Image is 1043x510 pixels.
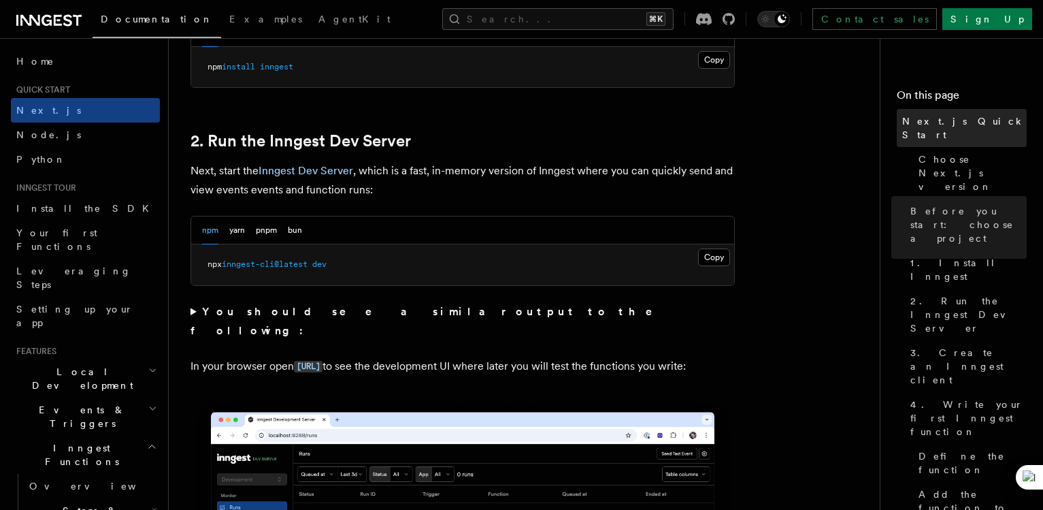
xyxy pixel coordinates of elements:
[256,217,277,244] button: pnpm
[11,360,160,398] button: Local Development
[11,147,160,172] a: Python
[11,398,160,436] button: Events & Triggers
[191,161,735,200] p: Next, start the , which is a fast, in-memory version of Inngest where you can quickly send and vi...
[918,153,1027,193] span: Choose Next.js version
[101,14,213,25] span: Documentation
[222,259,308,269] span: inngest-cli@latest
[16,105,81,116] span: Next.js
[905,392,1027,444] a: 4. Write your first Inngest function
[11,441,147,468] span: Inngest Functions
[16,266,131,290] span: Leveraging Steps
[294,360,322,372] a: [URL]
[442,8,674,30] button: Search...⌘K
[310,4,399,37] a: AgentKit
[202,217,218,244] button: npm
[260,62,293,71] span: inngest
[698,249,730,266] button: Copy
[910,346,1027,387] span: 3. Create an Inngest client
[11,182,76,193] span: Inngest tour
[913,147,1027,199] a: Choose Next.js version
[11,436,160,474] button: Inngest Functions
[24,474,160,498] a: Overview
[812,8,937,30] a: Contact sales
[905,340,1027,392] a: 3. Create an Inngest client
[910,294,1027,335] span: 2. Run the Inngest Dev Server
[897,109,1027,147] a: Next.js Quick Start
[11,259,160,297] a: Leveraging Steps
[918,449,1027,477] span: Define the function
[208,62,222,71] span: npm
[16,203,157,214] span: Install the SDK
[191,302,735,340] summary: You should see a similar output to the following:
[208,259,222,269] span: npx
[318,14,391,25] span: AgentKit
[191,357,735,377] p: In your browser open to see the development UI where later you will test the functions you write:
[16,304,133,328] span: Setting up your app
[913,444,1027,482] a: Define the function
[229,14,302,25] span: Examples
[294,361,322,372] code: [URL]
[11,98,160,123] a: Next.js
[16,154,66,165] span: Python
[905,251,1027,289] a: 1. Install Inngest
[16,129,81,140] span: Node.js
[221,4,310,37] a: Examples
[11,297,160,335] a: Setting up your app
[288,217,302,244] button: bun
[93,4,221,38] a: Documentation
[11,196,160,221] a: Install the SDK
[259,164,353,177] a: Inngest Dev Server
[11,221,160,259] a: Your first Functions
[11,84,70,95] span: Quick start
[942,8,1032,30] a: Sign Up
[757,11,790,27] button: Toggle dark mode
[16,227,97,252] span: Your first Functions
[11,123,160,147] a: Node.js
[16,54,54,68] span: Home
[905,199,1027,251] a: Before you start: choose a project
[11,403,148,430] span: Events & Triggers
[312,259,327,269] span: dev
[905,289,1027,340] a: 2. Run the Inngest Dev Server
[902,114,1027,142] span: Next.js Quick Start
[646,12,665,26] kbd: ⌘K
[11,365,148,392] span: Local Development
[191,131,411,150] a: 2. Run the Inngest Dev Server
[11,346,56,357] span: Features
[222,62,255,71] span: install
[910,204,1027,245] span: Before you start: choose a project
[29,481,169,492] span: Overview
[11,49,160,74] a: Home
[191,305,672,337] strong: You should see a similar output to the following:
[910,256,1027,283] span: 1. Install Inngest
[897,87,1027,109] h4: On this page
[910,398,1027,439] span: 4. Write your first Inngest function
[229,217,245,244] button: yarn
[698,51,730,69] button: Copy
